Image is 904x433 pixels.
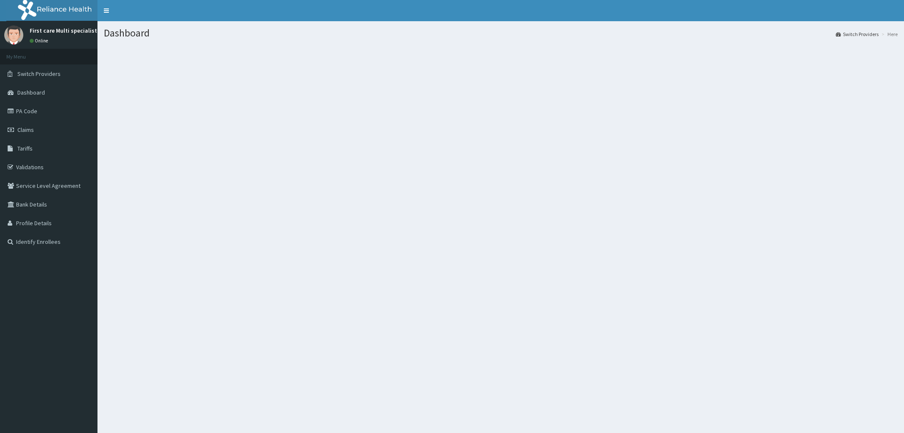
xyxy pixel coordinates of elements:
span: Tariffs [17,145,33,152]
li: Here [879,31,898,38]
p: First care Multi specialist Hospital [PERSON_NAME] [30,28,165,34]
a: Online [30,38,50,44]
img: User Image [4,25,23,45]
span: Switch Providers [17,70,61,78]
span: Claims [17,126,34,134]
a: Switch Providers [836,31,879,38]
span: Dashboard [17,89,45,96]
h1: Dashboard [104,28,898,39]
